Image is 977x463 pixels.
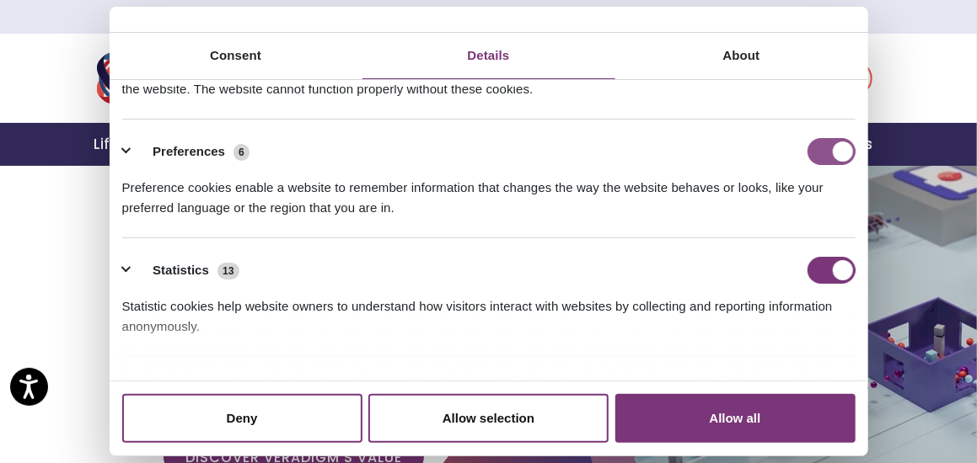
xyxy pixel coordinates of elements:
a: About [615,33,868,79]
button: Preferences (6) [122,138,260,165]
img: Veradigm logo [97,51,329,106]
iframe: Drift Chat Widget [653,342,957,443]
button: Marketing (71) [122,375,254,402]
label: Statistics [153,261,209,280]
label: Preferences [153,142,225,162]
button: Allow selection [368,394,609,443]
a: Consent [110,33,362,79]
button: Deny [122,394,362,443]
button: Statistics (13) [122,257,250,284]
div: Preference cookies enable a website to remember information that changes the way the website beha... [122,165,856,218]
button: Allow all [615,394,856,443]
a: Details [362,33,615,79]
div: Statistic cookies help website owners to understand how visitors interact with websites by collec... [122,284,856,337]
a: Life Sciences [83,123,203,166]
